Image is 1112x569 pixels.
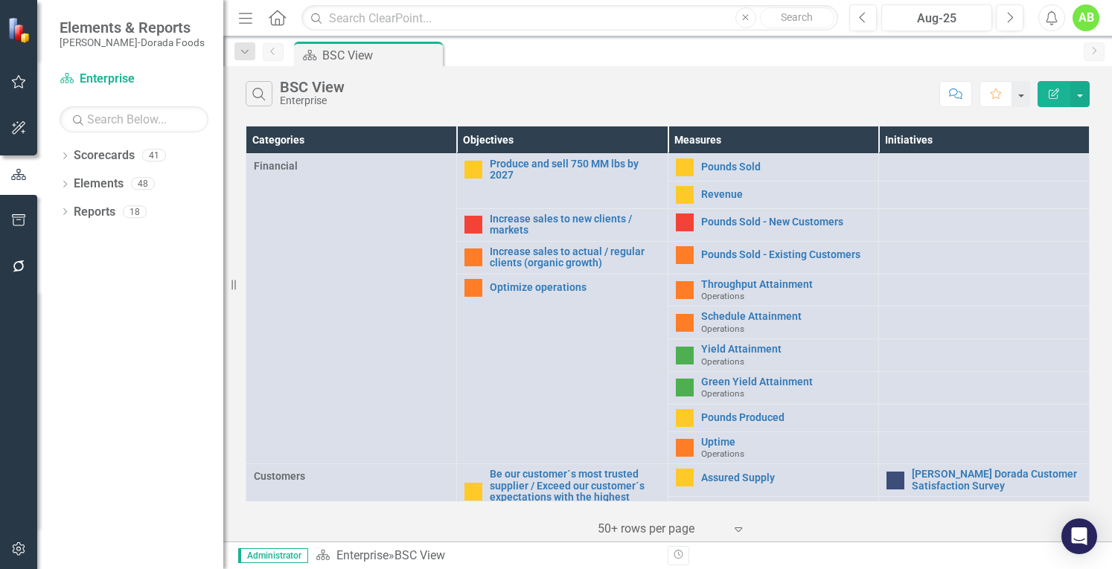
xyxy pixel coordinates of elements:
td: Double-Click to Edit Right Click for Context Menu [668,464,878,497]
td: Double-Click to Edit Right Click for Context Menu [668,209,878,242]
a: Green Yield Attainment [701,376,871,388]
a: Assured Supply [701,472,871,483]
a: Revenue [701,189,871,200]
span: Operations [701,449,744,459]
button: AB [1073,4,1099,31]
a: Pounds Sold [701,161,871,173]
span: Elements & Reports [60,19,205,36]
div: Enterprise [280,95,345,106]
a: Increase sales to actual / regular clients (organic growth) [490,246,659,269]
img: Below Plan [676,213,694,231]
a: Uptime [701,437,871,448]
img: Caution [464,161,482,179]
span: Administrator [238,548,308,563]
img: Warning [464,248,482,266]
img: ClearPoint Strategy [7,16,33,42]
a: Optimize operations [490,282,659,293]
td: Double-Click to Edit Right Click for Context Menu [668,154,878,181]
span: Financial [254,158,449,173]
td: Double-Click to Edit Right Click for Context Menu [668,339,878,372]
img: Caution [676,469,694,486]
div: 18 [123,205,147,218]
span: Operations [701,388,744,399]
img: Warning [676,281,694,299]
td: Double-Click to Edit Right Click for Context Menu [878,464,1089,497]
td: Double-Click to Edit Right Click for Context Menu [668,404,878,431]
img: Warning [676,246,694,264]
td: Double-Click to Edit [246,154,457,464]
a: Elements [74,176,124,193]
td: Double-Click to Edit Right Click for Context Menu [668,371,878,404]
a: Enterprise [60,71,208,88]
input: Search Below... [60,106,208,132]
td: Double-Click to Edit Right Click for Context Menu [668,274,878,306]
img: Above Target [676,379,694,396]
td: Double-Click to Edit Right Click for Context Menu [668,497,878,524]
td: Double-Click to Edit Right Click for Context Menu [668,181,878,209]
a: Increase sales to new clients / markets [490,213,659,237]
div: Open Intercom Messenger [1061,518,1097,554]
input: Search ClearPoint... [301,5,838,31]
button: Search [760,7,834,28]
span: Customers [254,469,449,483]
td: Double-Click to Edit Right Click for Context Menu [457,241,668,274]
a: Enterprise [336,548,389,562]
a: Scorecards [74,147,135,164]
a: Yield Attainment [701,344,871,355]
a: Be our customer´s most trusted supplier / Exceed our customer´s expectations with the highest qua... [490,469,659,515]
div: BSC View [280,79,345,95]
small: [PERSON_NAME]-Dorada Foods [60,36,205,48]
div: Aug-25 [886,10,987,28]
a: Throughput Attainment [701,279,871,290]
img: Caution [676,158,694,176]
span: Operations [701,356,744,367]
div: 41 [142,150,166,162]
img: Above Target [676,347,694,364]
a: Schedule Attainment [701,311,871,322]
span: Operations [701,291,744,301]
img: Warning [676,314,694,332]
td: Double-Click to Edit Right Click for Context Menu [668,431,878,464]
td: Double-Click to Edit Right Click for Context Menu [668,241,878,274]
span: Search [781,11,813,23]
img: Caution [676,409,694,427]
a: Pounds Produced [701,412,871,423]
td: Double-Click to Edit Right Click for Context Menu [457,154,668,209]
td: Double-Click to Edit Right Click for Context Menu [457,209,668,242]
a: Reports [74,204,115,221]
div: 48 [131,178,155,190]
div: » [316,547,656,565]
img: Warning [464,279,482,297]
td: Double-Click to Edit Right Click for Context Menu [457,274,668,464]
button: Aug-25 [881,4,992,31]
div: BSC View [322,46,439,65]
img: Warning [676,439,694,457]
img: Below Plan [464,216,482,234]
a: Pounds Sold - Existing Customers [701,249,871,260]
span: Operations [701,324,744,334]
a: Pounds Sold - New Customers [701,216,871,228]
td: Double-Click to Edit Right Click for Context Menu [668,306,878,339]
img: Caution [464,483,482,501]
div: BSC View [394,548,445,562]
img: No Information [886,472,904,489]
img: Caution [676,186,694,204]
a: [PERSON_NAME] Dorada Customer Satisfaction Survey [912,469,1081,492]
a: Produce and sell 750 MM lbs by 2027 [490,158,659,181]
